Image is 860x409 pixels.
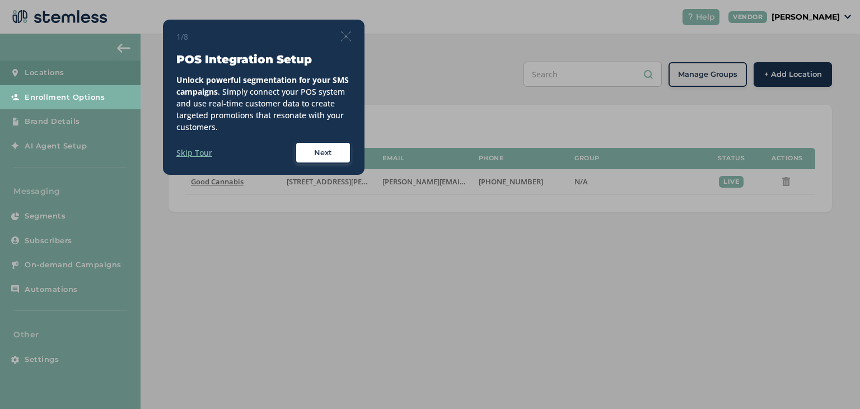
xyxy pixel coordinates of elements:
div: . Simply connect your POS system and use real-time customer data to create targeted promotions th... [176,74,351,133]
label: Skip Tour [176,147,212,159]
img: icon-close-thin-accent-606ae9a3.svg [341,31,351,41]
h3: POS Integration Setup [176,52,351,67]
span: Enrollment Options [25,92,105,103]
strong: Unlock powerful segmentation for your SMS campaigns [176,75,349,97]
iframe: Chat Widget [804,355,860,409]
span: 1/8 [176,31,188,43]
span: Next [314,147,332,159]
button: Next [295,142,351,164]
